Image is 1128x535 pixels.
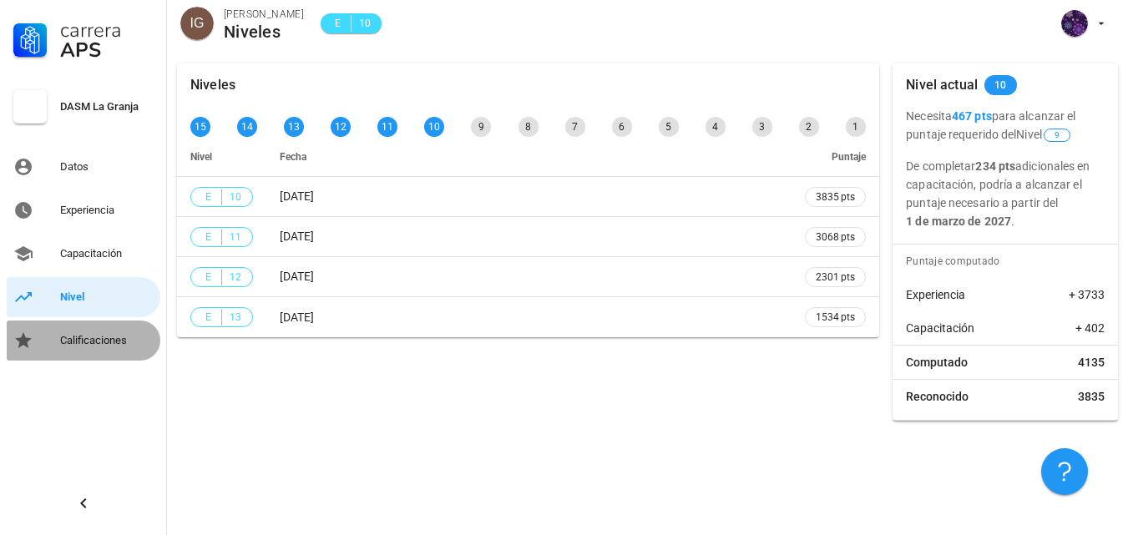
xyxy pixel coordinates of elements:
span: 10 [229,189,242,205]
div: DASM La Granja [60,100,154,114]
div: Puntaje computado [899,245,1118,278]
span: [DATE] [280,230,314,243]
th: Puntaje [792,137,879,177]
span: Fecha [280,151,306,163]
div: 10 [424,117,444,137]
div: Nivel [60,290,154,304]
span: [DATE] [280,270,314,283]
div: 4 [706,117,726,137]
span: IG [190,7,205,40]
div: 2 [799,117,819,137]
span: [DATE] [280,189,314,203]
div: 5 [659,117,679,137]
span: E [201,269,215,285]
span: Experiencia [906,286,965,303]
span: Reconocido [906,388,969,405]
div: 1 [846,117,866,137]
div: APS [60,40,154,60]
div: 6 [612,117,632,137]
b: 467 pts [952,109,992,123]
div: 7 [565,117,585,137]
span: 10 [994,75,1007,95]
span: Nivel [190,151,212,163]
b: 1 de marzo de 2027 [906,215,1011,228]
th: Fecha [266,137,792,177]
span: + 402 [1075,320,1105,336]
div: 14 [237,117,257,137]
div: Datos [60,160,154,174]
div: avatar [180,7,214,40]
span: 12 [229,269,242,285]
span: E [201,189,215,205]
span: 4135 [1078,354,1105,371]
p: Necesita para alcanzar el puntaje requerido del [906,107,1105,144]
div: 3 [752,117,772,137]
div: [PERSON_NAME] [224,6,304,23]
span: Computado [906,354,968,371]
div: 13 [284,117,304,137]
div: Niveles [224,23,304,41]
span: E [201,309,215,326]
div: Experiencia [60,204,154,217]
span: E [201,229,215,245]
div: avatar [1061,10,1088,37]
div: 9 [471,117,491,137]
span: 1534 pts [816,309,855,326]
div: 15 [190,117,210,137]
div: Carrera [60,20,154,40]
a: Capacitación [7,234,160,274]
div: 8 [518,117,539,137]
a: Nivel [7,277,160,317]
div: Calificaciones [60,334,154,347]
a: Experiencia [7,190,160,230]
span: 13 [229,309,242,326]
b: 234 pts [975,159,1015,173]
th: Nivel [177,137,266,177]
span: Nivel [1016,128,1072,141]
span: 9 [1055,129,1060,141]
div: Capacitación [60,247,154,260]
span: 11 [229,229,242,245]
a: Calificaciones [7,320,160,361]
span: [DATE] [280,310,314,324]
span: + 3733 [1069,286,1105,303]
span: E [331,15,344,32]
div: Nivel actual [906,63,978,107]
span: 3835 pts [816,189,855,205]
div: 11 [377,117,397,137]
span: Capacitación [906,320,974,336]
div: Niveles [190,63,235,107]
div: 12 [331,117,351,137]
p: De completar adicionales en capacitación, podría a alcanzar el puntaje necesario a partir del . [906,157,1105,230]
span: 3835 [1078,388,1105,405]
span: 3068 pts [816,229,855,245]
span: Puntaje [832,151,866,163]
span: 10 [358,15,372,32]
a: Datos [7,147,160,187]
span: 2301 pts [816,269,855,285]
